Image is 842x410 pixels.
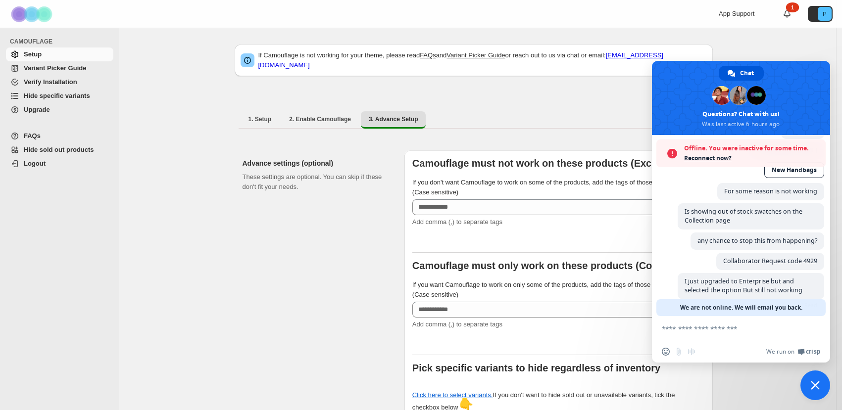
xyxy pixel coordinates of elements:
[808,6,833,22] button: Avatar with initials P
[243,158,389,168] h2: Advance settings (optional)
[818,7,832,21] span: Avatar with initials P
[412,218,502,226] span: Add comma (,) to separate tags
[6,61,113,75] a: Variant Picker Guide
[420,51,436,59] a: FAQs
[412,320,502,328] span: Add comma (,) to separate tags
[412,391,493,399] a: Click here to select variants.
[740,66,754,81] span: Chat
[6,103,113,117] a: Upgrade
[412,363,660,373] b: Pick specific variants to hide regardless of inventory
[369,115,418,123] span: 3. Advance Setup
[806,348,820,356] span: Crisp
[6,129,113,143] a: FAQs
[782,9,792,19] a: 1
[6,75,113,89] a: Verify Installation
[24,92,90,99] span: Hide specific variants
[662,348,670,356] span: Insert an emoji
[786,2,799,12] div: 1
[412,260,694,271] b: Camouflage must only work on these products (Conditions)
[685,207,802,225] span: Is showing out of stock swatches on the Collection page
[24,78,77,86] span: Verify Installation
[243,172,389,192] p: These settings are optional. You can skip if these don't fit your needs.
[10,38,114,46] span: CAMOUFLAGE
[446,51,505,59] a: Variant Picker Guide
[24,146,94,153] span: Hide sold out products
[24,160,46,167] span: Logout
[662,324,798,333] textarea: Compose your message...
[8,0,57,28] img: Camouflage
[6,157,113,171] a: Logout
[766,348,820,356] a: We run onCrisp
[680,299,802,316] span: We are not online. We will email you back.
[24,106,50,113] span: Upgrade
[724,187,817,195] span: For some reason is not working
[412,158,690,169] b: Camouflage must not work on these products (Exceptions)
[766,348,794,356] span: We run on
[6,47,113,61] a: Setup
[697,236,817,245] span: any chance to stop this from happening?
[258,50,707,70] p: If Camouflage is not working for your theme, please read and or reach out to us via chat or email:
[823,11,826,17] text: P
[684,153,821,163] span: Reconnect now?
[6,89,113,103] a: Hide specific variants
[719,66,764,81] div: Chat
[764,162,824,178] a: New Handbags
[685,277,802,294] span: I just upgraded to Enterprise but and selected the option But still not working
[24,50,42,58] span: Setup
[248,115,272,123] span: 1. Setup
[289,115,351,123] span: 2. Enable Camouflage
[800,370,830,400] div: Close chat
[412,179,693,196] span: If you don't want Camouflage to work on some of the products, add the tags of those products here...
[719,10,754,17] span: App Support
[723,257,817,265] span: Collaborator Request code 4929
[24,132,41,139] span: FAQs
[684,143,821,153] span: Offline. You were inactive for some time.
[6,143,113,157] a: Hide sold out products
[412,281,692,298] span: If you want Camouflage to work on only some of the products, add the tags of those products here ...
[24,64,86,72] span: Variant Picker Guide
